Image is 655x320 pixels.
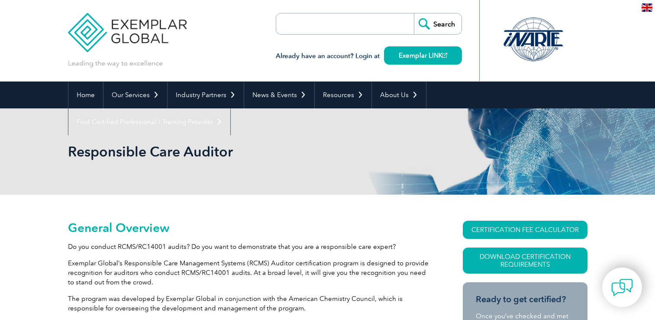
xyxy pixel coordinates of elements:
p: The program was developed by Exemplar Global in conjunction with the American Chemistry Council, ... [68,294,432,313]
img: contact-chat.png [611,277,633,298]
a: Download Certification Requirements [463,248,587,274]
a: Resources [315,82,371,108]
p: Do you conduct RCMS/RC14001 audits? Do you want to demonstrate that you are a responsible care ex... [68,242,432,251]
h1: Responsible Care Auditor [68,143,400,160]
p: Exemplar Global’s Responsible Care Management Systems (RCMS) Auditor certification program is des... [68,258,432,287]
p: Leading the way to excellence [68,59,163,68]
a: Home [68,82,103,108]
a: News & Events [244,82,314,108]
a: Find Certified Professional / Training Provider [68,108,230,135]
a: About Us [372,82,426,108]
a: Exemplar LINK [384,46,462,65]
a: Our Services [103,82,167,108]
input: Search [414,13,461,34]
img: en [642,3,652,12]
a: CERTIFICATION FEE CALCULATOR [463,221,587,239]
h2: General Overview [68,221,432,235]
h3: Already have an account? Login at [276,51,462,62]
img: open_square.png [442,53,447,58]
a: Industry Partners [168,82,244,108]
h3: Ready to get certified? [476,294,574,305]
